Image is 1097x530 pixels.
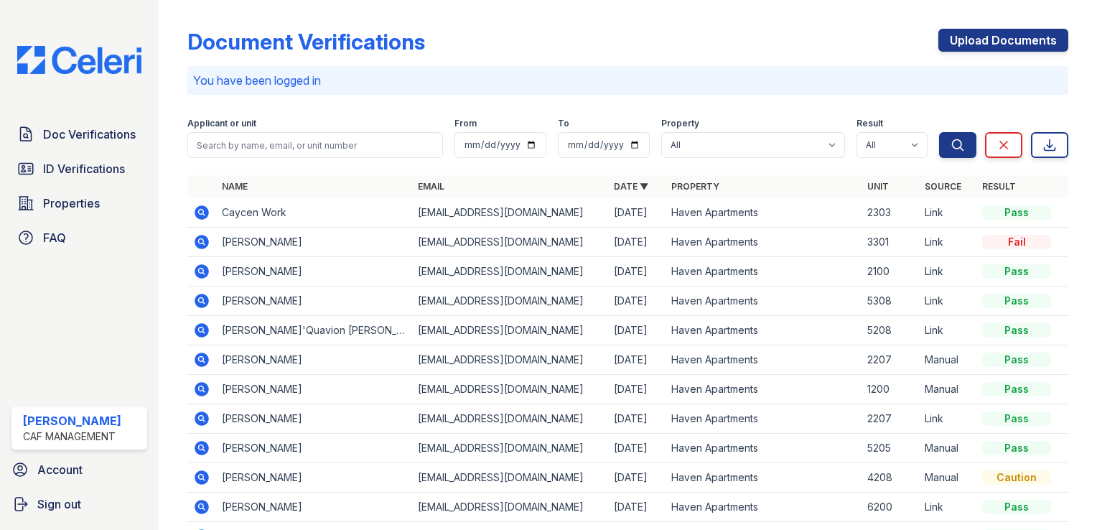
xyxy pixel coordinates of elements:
[666,257,862,287] td: Haven Apartments
[412,257,608,287] td: [EMAIL_ADDRESS][DOMAIN_NAME]
[982,500,1051,514] div: Pass
[608,198,666,228] td: [DATE]
[216,287,412,316] td: [PERSON_NAME]
[608,463,666,493] td: [DATE]
[614,181,648,192] a: Date ▼
[412,404,608,434] td: [EMAIL_ADDRESS][DOMAIN_NAME]
[982,205,1051,220] div: Pass
[919,434,976,463] td: Manual
[982,235,1051,249] div: Fail
[862,287,919,316] td: 5308
[216,345,412,375] td: [PERSON_NAME]
[919,463,976,493] td: Manual
[982,382,1051,396] div: Pass
[867,181,889,192] a: Unit
[661,118,699,129] label: Property
[862,316,919,345] td: 5208
[216,434,412,463] td: [PERSON_NAME]
[412,316,608,345] td: [EMAIL_ADDRESS][DOMAIN_NAME]
[187,29,425,55] div: Document Verifications
[216,257,412,287] td: [PERSON_NAME]
[6,46,153,74] img: CE_Logo_Blue-a8612792a0a2168367f1c8372b55b34899dd931a85d93a1a3d3e32e68fde9ad4.png
[43,160,125,177] span: ID Verifications
[23,412,121,429] div: [PERSON_NAME]
[919,287,976,316] td: Link
[216,463,412,493] td: [PERSON_NAME]
[37,496,81,513] span: Sign out
[193,72,1063,89] p: You have been logged in
[608,228,666,257] td: [DATE]
[608,404,666,434] td: [DATE]
[412,345,608,375] td: [EMAIL_ADDRESS][DOMAIN_NAME]
[216,493,412,522] td: [PERSON_NAME]
[666,198,862,228] td: Haven Apartments
[608,257,666,287] td: [DATE]
[608,375,666,404] td: [DATE]
[412,463,608,493] td: [EMAIL_ADDRESS][DOMAIN_NAME]
[412,434,608,463] td: [EMAIL_ADDRESS][DOMAIN_NAME]
[982,323,1051,338] div: Pass
[412,228,608,257] td: [EMAIL_ADDRESS][DOMAIN_NAME]
[666,434,862,463] td: Haven Apartments
[666,287,862,316] td: Haven Apartments
[938,29,1068,52] a: Upload Documents
[862,228,919,257] td: 3301
[666,404,862,434] td: Haven Apartments
[608,493,666,522] td: [DATE]
[11,189,147,218] a: Properties
[925,181,961,192] a: Source
[608,316,666,345] td: [DATE]
[862,404,919,434] td: 2207
[919,198,976,228] td: Link
[862,434,919,463] td: 5205
[454,118,477,129] label: From
[43,195,100,212] span: Properties
[666,463,862,493] td: Haven Apartments
[37,461,83,478] span: Account
[23,429,121,444] div: CAF Management
[919,257,976,287] td: Link
[666,316,862,345] td: Haven Apartments
[187,118,256,129] label: Applicant or unit
[671,181,719,192] a: Property
[982,294,1051,308] div: Pass
[412,375,608,404] td: [EMAIL_ADDRESS][DOMAIN_NAME]
[216,316,412,345] td: [PERSON_NAME]'Quavion [PERSON_NAME]
[982,181,1016,192] a: Result
[919,316,976,345] td: Link
[418,181,444,192] a: Email
[919,228,976,257] td: Link
[666,493,862,522] td: Haven Apartments
[216,228,412,257] td: [PERSON_NAME]
[982,441,1051,455] div: Pass
[666,228,862,257] td: Haven Apartments
[862,257,919,287] td: 2100
[11,154,147,183] a: ID Verifications
[412,198,608,228] td: [EMAIL_ADDRESS][DOMAIN_NAME]
[862,198,919,228] td: 2303
[412,493,608,522] td: [EMAIL_ADDRESS][DOMAIN_NAME]
[558,118,569,129] label: To
[608,345,666,375] td: [DATE]
[216,375,412,404] td: [PERSON_NAME]
[666,345,862,375] td: Haven Apartments
[43,229,66,246] span: FAQ
[919,345,976,375] td: Manual
[982,264,1051,279] div: Pass
[982,412,1051,426] div: Pass
[919,493,976,522] td: Link
[982,470,1051,485] div: Caution
[608,434,666,463] td: [DATE]
[216,404,412,434] td: [PERSON_NAME]
[919,375,976,404] td: Manual
[43,126,136,143] span: Doc Verifications
[6,490,153,519] a: Sign out
[216,198,412,228] td: Caycen Work
[666,375,862,404] td: Haven Apartments
[862,463,919,493] td: 4208
[187,132,443,158] input: Search by name, email, or unit number
[222,181,248,192] a: Name
[11,120,147,149] a: Doc Verifications
[412,287,608,316] td: [EMAIL_ADDRESS][DOMAIN_NAME]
